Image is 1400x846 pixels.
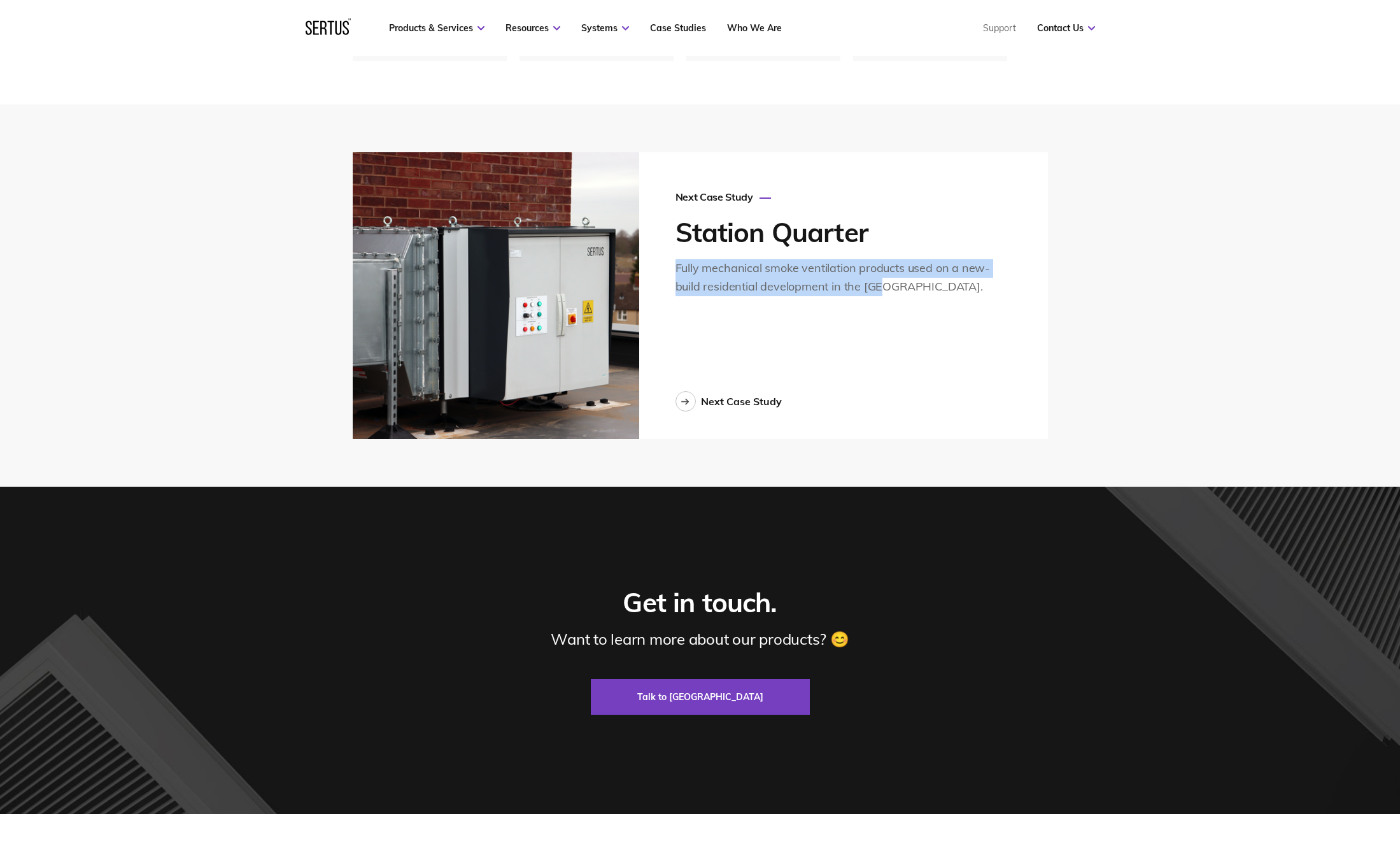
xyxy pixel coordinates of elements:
div: Want to learn more about our products? 😊 [551,629,849,649]
a: Who We Are [727,22,782,34]
a: Systems [581,22,629,34]
div: Next Case Study [701,395,782,408]
a: Talk to [GEOGRAPHIC_DATA] [591,679,810,715]
h3: Station Quarter [675,216,1012,250]
a: Next Case Study [675,391,782,412]
a: Products & Services [389,22,484,34]
a: Contact Us [1037,22,1095,34]
div: Fully mechanical smoke ventilation products used on a new-build residential development in the [G... [675,259,1012,296]
a: Support [983,22,1016,34]
a: Resources [506,22,560,34]
div: Next Case Study [675,190,1012,203]
div: Get in touch. [623,586,777,620]
a: Case Studies [650,22,706,34]
iframe: Chat Widget [1336,785,1400,846]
